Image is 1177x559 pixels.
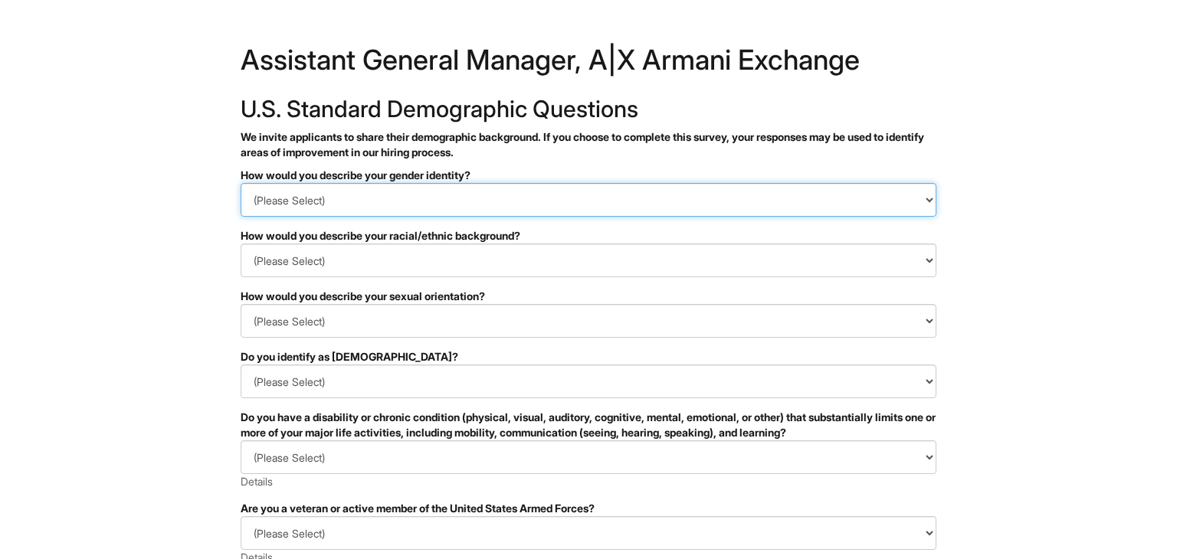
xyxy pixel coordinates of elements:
[241,440,936,474] select: Do you have a disability or chronic condition (physical, visual, auditory, cognitive, mental, emo...
[241,289,936,304] div: How would you describe your sexual orientation?
[241,228,936,244] div: How would you describe your racial/ethnic background?
[241,410,936,440] div: Do you have a disability or chronic condition (physical, visual, auditory, cognitive, mental, emo...
[241,244,936,277] select: How would you describe your racial/ethnic background?
[241,475,273,488] a: Details
[241,96,936,122] h2: U.S. Standard Demographic Questions
[241,168,936,183] div: How would you describe your gender identity?
[241,304,936,338] select: How would you describe your sexual orientation?
[241,501,936,516] div: Are you a veteran or active member of the United States Armed Forces?
[241,516,936,550] select: Are you a veteran or active member of the United States Armed Forces?
[241,183,936,217] select: How would you describe your gender identity?
[241,364,936,398] select: Do you identify as transgender?
[241,46,936,81] h1: Assistant General Manager, A|X Armani Exchange
[241,129,936,160] p: We invite applicants to share their demographic background. If you choose to complete this survey...
[241,349,936,364] div: Do you identify as [DEMOGRAPHIC_DATA]?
